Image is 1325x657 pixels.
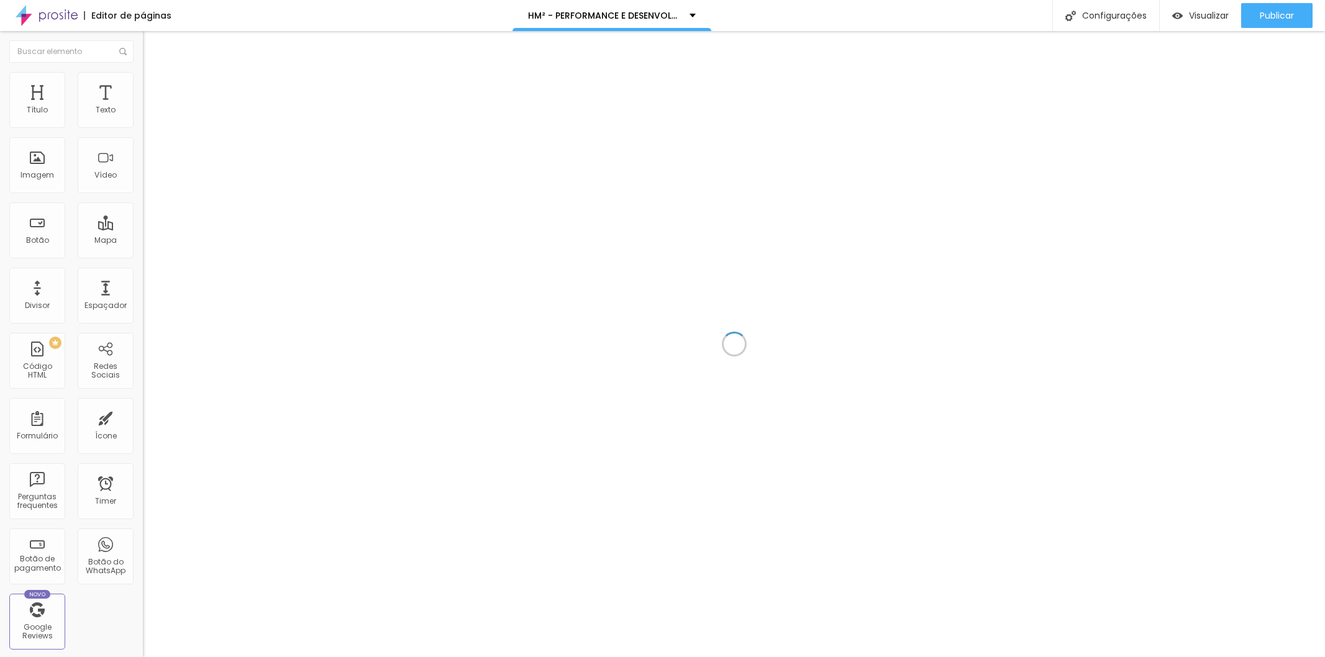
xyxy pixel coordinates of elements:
div: Imagem [20,171,54,179]
div: Espaçador [84,301,127,310]
div: Timer [95,497,116,505]
div: Botão [26,236,49,245]
input: Buscar elemento [9,40,134,63]
div: Título [27,106,48,114]
img: view-1.svg [1172,11,1183,21]
p: HM² - PERFORMANCE E DESENVOLVIMENTO [528,11,680,20]
div: Mapa [94,236,117,245]
div: Redes Sociais [81,362,130,380]
div: Formulário [17,432,58,440]
div: Ícone [95,432,117,440]
div: Vídeo [94,171,117,179]
div: Texto [96,106,116,114]
div: Perguntas frequentes [12,492,61,510]
div: Google Reviews [12,623,61,641]
div: Código HTML [12,362,61,380]
div: Novo [24,590,51,599]
button: Visualizar [1160,3,1241,28]
span: Visualizar [1189,11,1229,20]
img: Icone [1065,11,1076,21]
span: Publicar [1260,11,1294,20]
div: Botão do WhatsApp [81,558,130,576]
div: Botão de pagamento [12,555,61,573]
div: Editor de páginas [84,11,171,20]
img: Icone [119,48,127,55]
div: Divisor [25,301,50,310]
button: Publicar [1241,3,1313,28]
